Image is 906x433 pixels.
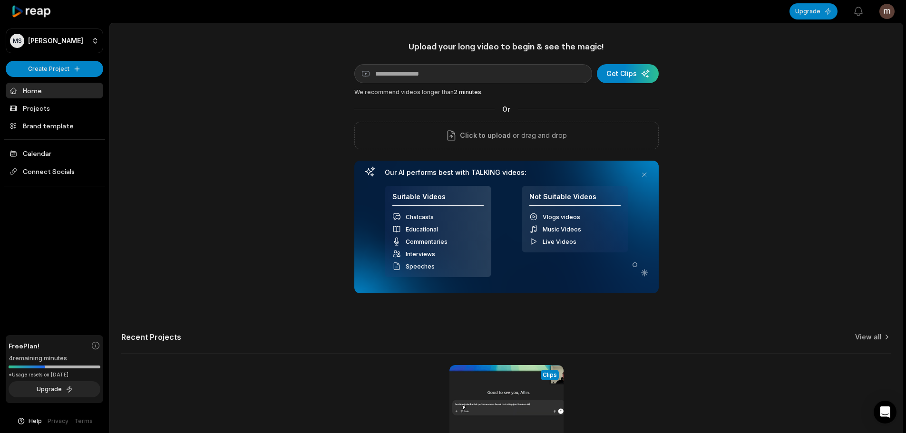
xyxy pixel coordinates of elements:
button: Upgrade [789,3,838,19]
span: Live Videos [543,238,576,245]
a: Terms [74,417,93,425]
div: *Usage resets on [DATE] [9,371,100,378]
span: Help [29,417,42,425]
span: Music Videos [543,226,581,233]
span: 2 minutes [454,88,481,96]
h4: Suitable Videos [392,192,484,206]
p: [PERSON_NAME] [28,37,83,45]
div: Open Intercom Messenger [874,401,896,423]
span: Vlogs videos [543,213,580,221]
span: Or [495,104,518,114]
button: Upgrade [9,381,100,397]
span: Educational [406,226,438,233]
span: Free Plan! [9,341,39,351]
p: or drag and drop [511,130,567,141]
div: MS [10,34,24,48]
a: Privacy [48,417,68,425]
div: We recommend videos longer than . [354,88,659,96]
a: Brand template [6,118,103,134]
button: Get Clips [597,64,659,83]
span: Commentaries [406,238,448,245]
button: Create Project [6,61,103,77]
h3: Our AI performs best with TALKING videos: [385,168,628,177]
h4: Not Suitable Videos [529,192,621,206]
span: Speeches [406,263,435,270]
h1: Upload your long video to begin & see the magic! [354,41,659,52]
span: Interviews [406,250,435,258]
h2: Recent Projects [121,332,181,342]
span: Chatcasts [406,213,434,221]
a: Calendar [6,145,103,161]
button: Help [17,417,42,425]
a: View all [855,332,882,342]
span: Connect Socials [6,163,103,180]
a: Home [6,83,103,98]
div: 4 remaining minutes [9,354,100,363]
span: Click to upload [460,130,511,141]
a: Projects [6,100,103,116]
